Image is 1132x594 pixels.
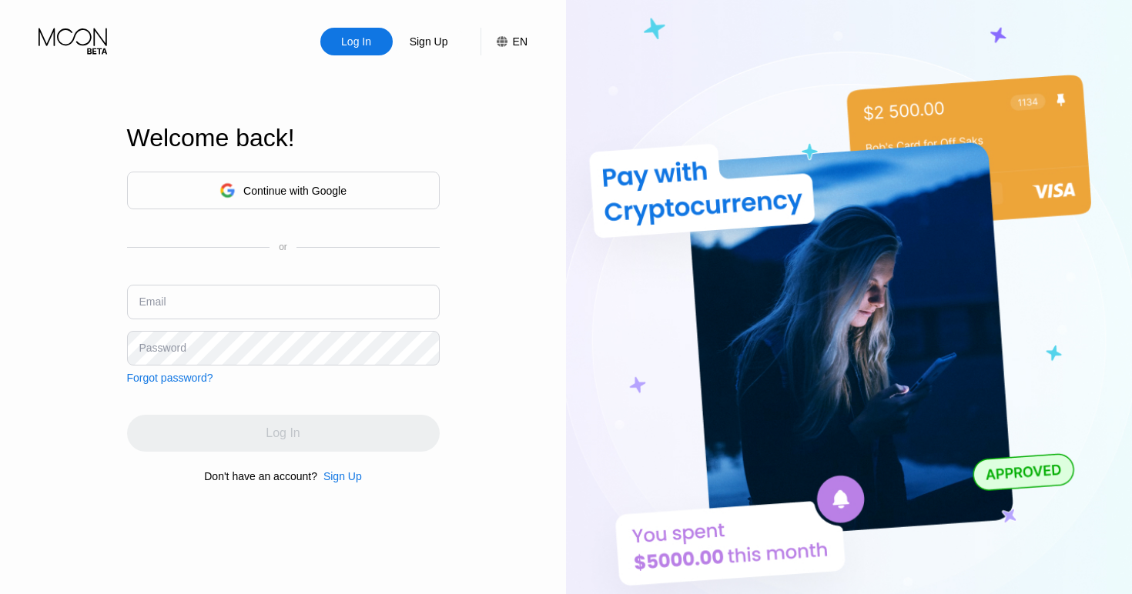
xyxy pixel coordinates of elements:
div: Don't have an account? [204,470,317,482]
div: EN [513,35,527,48]
div: or [279,242,287,252]
div: Forgot password? [127,372,213,384]
div: Sign Up [323,470,362,482]
div: Email [139,295,166,308]
div: Log In [340,34,373,49]
div: Welcome back! [127,124,440,152]
div: Continue with Google [127,172,440,209]
div: Continue with Google [243,185,347,197]
div: EN [481,28,527,55]
div: Log In [320,28,393,55]
div: Sign Up [317,470,362,482]
div: Sign Up [408,34,450,49]
div: Sign Up [393,28,465,55]
div: Password [139,342,186,354]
